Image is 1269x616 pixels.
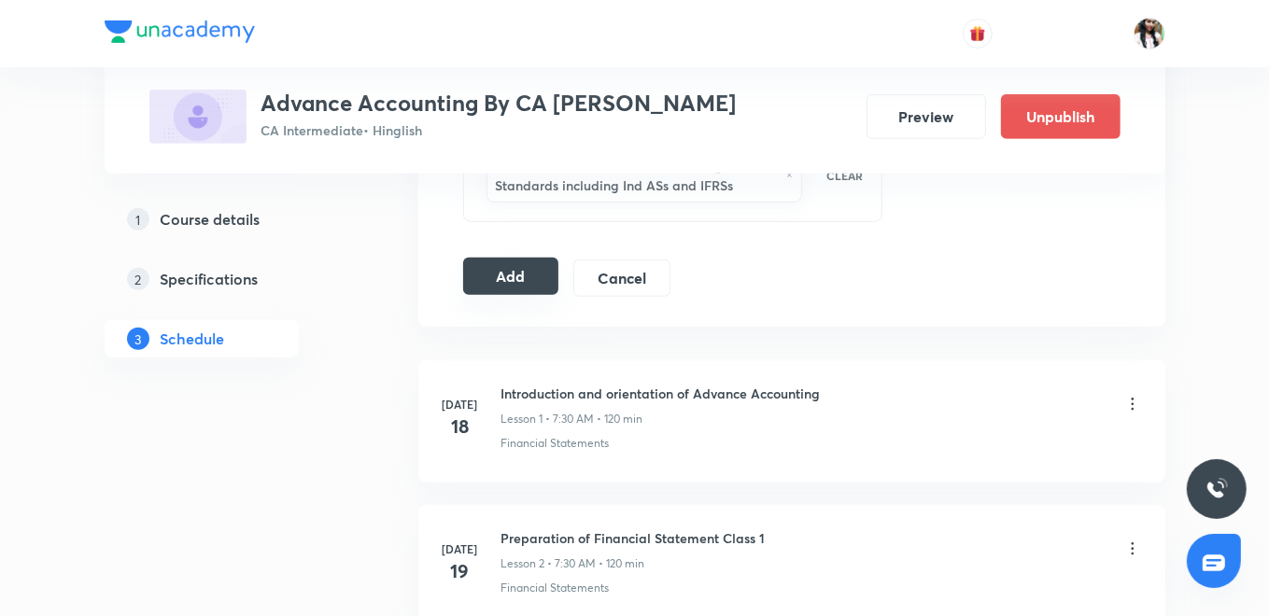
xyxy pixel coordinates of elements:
button: Cancel [573,259,670,297]
h6: Process of Formulation of Accounting Standards including Ind ASs and IFRSs [496,156,778,195]
p: Financial Statements [501,435,610,452]
h4: 18 [442,413,479,441]
button: Preview [867,94,986,139]
h4: 19 [442,557,479,585]
img: ttu [1206,478,1228,500]
h3: Advance Accounting By CA [PERSON_NAME] [261,90,737,117]
p: Lesson 2 • 7:30 AM • 120 min [501,555,645,572]
h5: Schedule [161,328,225,350]
img: Company Logo [105,21,255,43]
p: 2 [127,268,149,290]
p: CA Intermediate • Hinglish [261,120,737,140]
h6: [DATE] [442,396,479,413]
h5: Specifications [161,268,259,290]
h6: Introduction and orientation of Advance Accounting [501,384,821,403]
a: 2Specifications [105,260,359,298]
h6: [DATE] [442,540,479,557]
img: avatar [969,25,986,42]
img: 4A2D831C-6908-4B30-A1C2-8D8B0D1ED58D_plus.png [149,90,247,144]
p: 3 [127,328,149,350]
p: Lesson 1 • 7:30 AM • 120 min [501,411,643,427]
img: Bismita Dutta [1134,18,1165,49]
a: 1Course details [105,201,359,238]
h6: Preparation of Financial Statement Class 1 [501,528,766,548]
p: 1 [127,208,149,231]
button: avatar [963,19,993,49]
button: Add [463,258,559,295]
a: Company Logo [105,21,255,48]
p: CLEAR [826,167,863,184]
h5: Course details [161,208,261,231]
p: Financial Statements [501,580,610,596]
button: Unpublish [1001,94,1121,139]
